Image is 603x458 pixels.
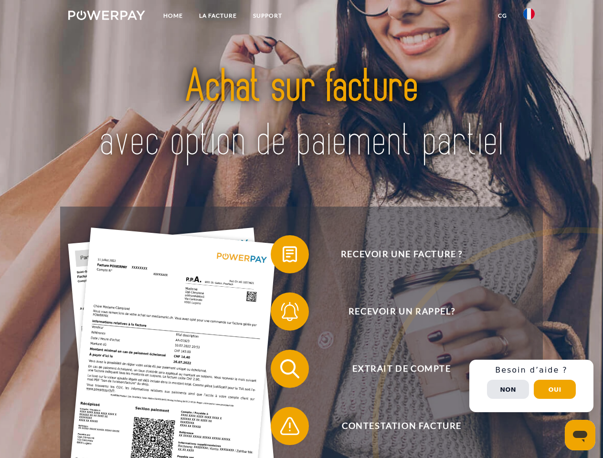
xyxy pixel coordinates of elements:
button: Recevoir une facture ? [271,235,519,273]
img: logo-powerpay-white.svg [68,10,145,20]
img: qb_warning.svg [278,414,302,438]
img: qb_bell.svg [278,300,302,323]
span: Recevoir un rappel? [285,292,518,331]
span: Contestation Facture [285,407,518,445]
button: Extrait de compte [271,350,519,388]
button: Contestation Facture [271,407,519,445]
span: Recevoir une facture ? [285,235,518,273]
img: title-powerpay_fr.svg [91,46,512,183]
img: fr [523,8,535,20]
span: Extrait de compte [285,350,518,388]
button: Non [487,380,529,399]
h3: Besoin d’aide ? [475,365,588,375]
a: Home [155,7,191,24]
a: Support [245,7,290,24]
a: LA FACTURE [191,7,245,24]
img: qb_bill.svg [278,242,302,266]
div: Schnellhilfe [469,360,593,412]
img: qb_search.svg [278,357,302,381]
button: Recevoir un rappel? [271,292,519,331]
iframe: Bouton de lancement de la fenêtre de messagerie [565,420,595,450]
a: CG [490,7,515,24]
button: Oui [534,380,576,399]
